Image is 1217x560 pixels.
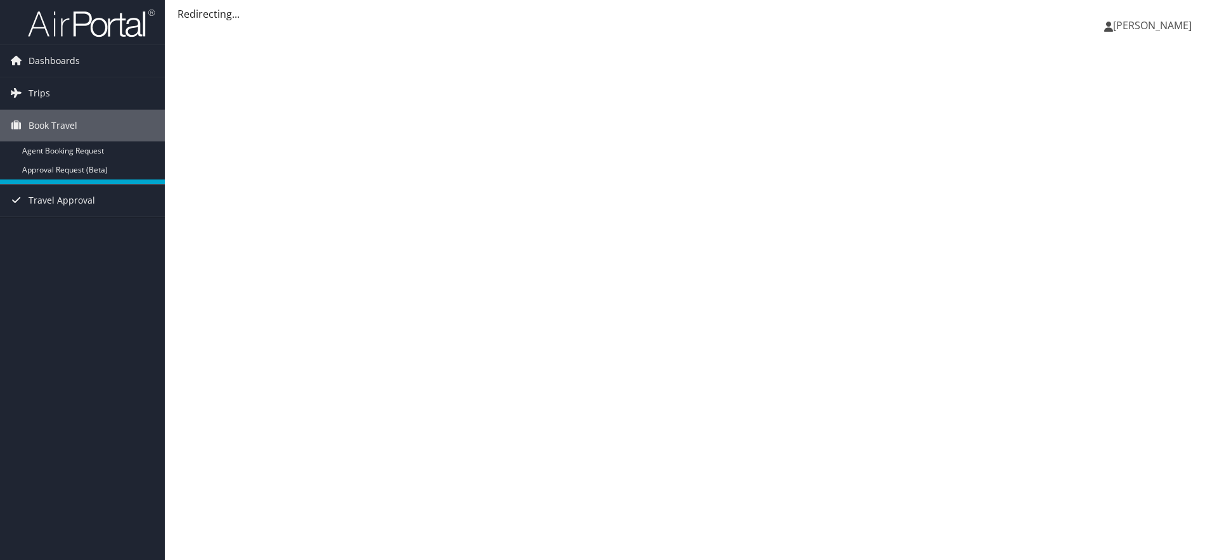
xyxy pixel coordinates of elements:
[28,8,155,38] img: airportal-logo.png
[177,6,1204,22] div: Redirecting...
[1104,6,1204,44] a: [PERSON_NAME]
[29,110,77,141] span: Book Travel
[29,77,50,109] span: Trips
[1113,18,1192,32] span: [PERSON_NAME]
[29,45,80,77] span: Dashboards
[29,185,95,216] span: Travel Approval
